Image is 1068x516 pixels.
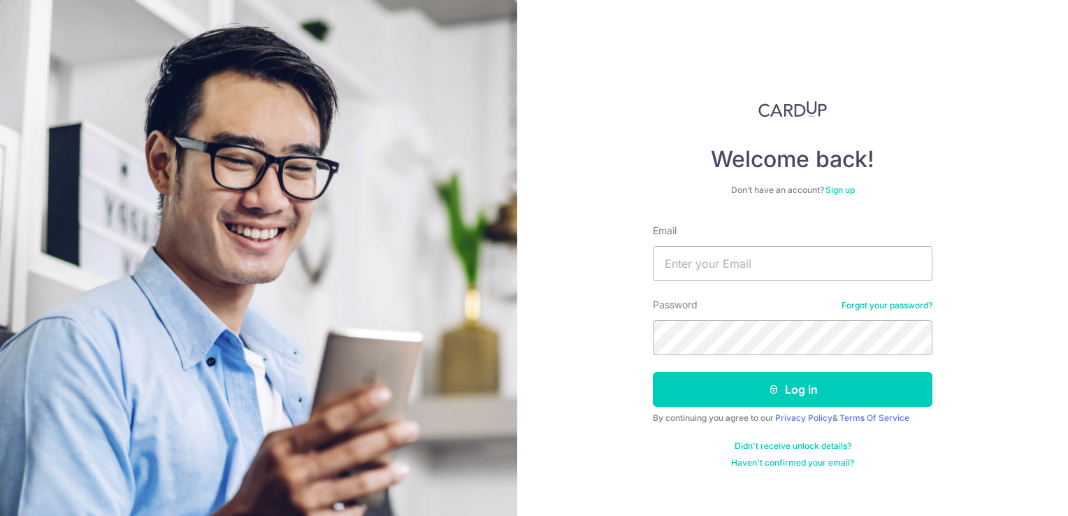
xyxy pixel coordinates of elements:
[731,457,854,468] a: Haven't confirmed your email?
[653,372,932,407] button: Log in
[775,413,832,423] a: Privacy Policy
[839,413,909,423] a: Terms Of Service
[653,298,698,312] label: Password
[825,185,855,195] a: Sign up
[653,413,932,424] div: By continuing you agree to our &
[758,101,827,117] img: CardUp Logo
[653,185,932,196] div: Don’t have an account?
[653,246,932,281] input: Enter your Email
[653,145,932,173] h4: Welcome back!
[842,300,932,311] a: Forgot your password?
[735,440,851,452] a: Didn't receive unlock details?
[653,224,677,238] label: Email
